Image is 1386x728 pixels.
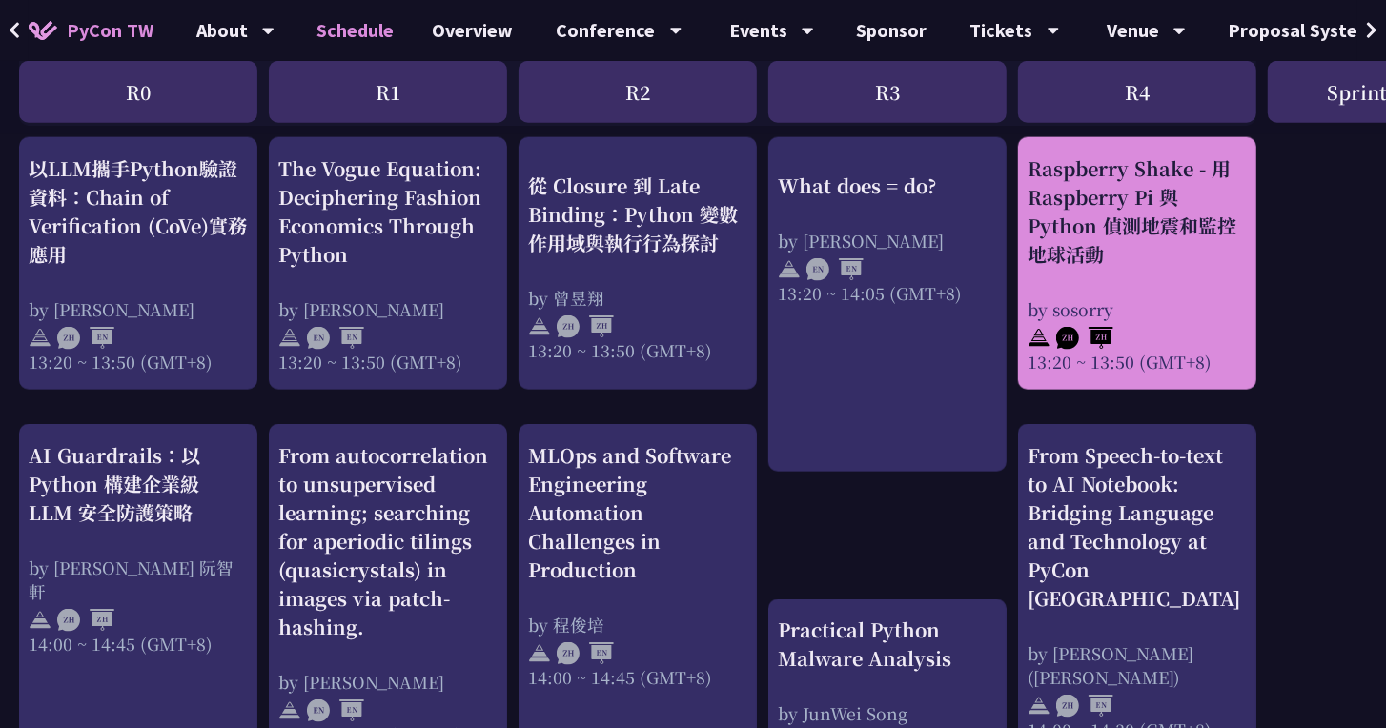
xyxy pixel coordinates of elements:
div: by [PERSON_NAME] ([PERSON_NAME]) [1028,641,1247,689]
img: svg+xml;base64,PHN2ZyB4bWxucz0iaHR0cDovL3d3dy53My5vcmcvMjAwMC9zdmciIHdpZHRoPSIyNCIgaGVpZ2h0PSIyNC... [29,327,51,350]
a: Raspberry Shake - 用 Raspberry Pi 與 Python 偵測地震和監控地球活動 by sosorry 13:20 ~ 13:50 (GMT+8) [1028,154,1247,374]
div: 13:20 ~ 14:05 (GMT+8) [778,281,997,305]
img: svg+xml;base64,PHN2ZyB4bWxucz0iaHR0cDovL3d3dy53My5vcmcvMjAwMC9zdmciIHdpZHRoPSIyNCIgaGVpZ2h0PSIyNC... [29,609,51,632]
div: What does = do? [778,172,997,200]
div: R2 [519,61,757,123]
a: 以LLM攜手Python驗證資料：Chain of Verification (CoVe)實務應用 by [PERSON_NAME] 13:20 ~ 13:50 (GMT+8) [29,154,248,374]
div: by [PERSON_NAME] [278,297,498,321]
div: by [PERSON_NAME] [778,229,997,253]
img: ZHZH.38617ef.svg [557,315,614,338]
div: From Speech-to-text to AI Notebook: Bridging Language and Technology at PyCon [GEOGRAPHIC_DATA] [1028,441,1247,613]
div: 從 Closure 到 Late Binding：Python 變數作用域與執行行為探討 [528,172,747,257]
div: AI Guardrails：以 Python 構建企業級 LLM 安全防護策略 [29,441,248,527]
img: svg+xml;base64,PHN2ZyB4bWxucz0iaHR0cDovL3d3dy53My5vcmcvMjAwMC9zdmciIHdpZHRoPSIyNCIgaGVpZ2h0PSIyNC... [1028,695,1050,718]
div: by JunWei Song [778,701,997,725]
img: ZHEN.371966e.svg [1056,695,1113,718]
a: PyCon TW [10,7,173,54]
div: R4 [1018,61,1256,123]
img: ENEN.5a408d1.svg [806,258,864,281]
div: 13:20 ~ 13:50 (GMT+8) [29,350,248,374]
img: ZHEN.371966e.svg [557,642,614,665]
img: svg+xml;base64,PHN2ZyB4bWxucz0iaHR0cDovL3d3dy53My5vcmcvMjAwMC9zdmciIHdpZHRoPSIyNCIgaGVpZ2h0PSIyNC... [528,642,551,665]
div: by 曾昱翔 [528,286,747,310]
div: by [PERSON_NAME] [278,670,498,694]
div: by sosorry [1028,297,1247,321]
img: svg+xml;base64,PHN2ZyB4bWxucz0iaHR0cDovL3d3dy53My5vcmcvMjAwMC9zdmciIHdpZHRoPSIyNCIgaGVpZ2h0PSIyNC... [278,699,301,722]
a: 從 Closure 到 Late Binding：Python 變數作用域與執行行為探討 by 曾昱翔 13:20 ~ 13:50 (GMT+8) [528,154,747,374]
div: MLOps and Software Engineering Automation Challenges in Production [528,441,747,584]
span: PyCon TW [67,16,153,45]
div: Practical Python Malware Analysis [778,616,997,673]
img: svg+xml;base64,PHN2ZyB4bWxucz0iaHR0cDovL3d3dy53My5vcmcvMjAwMC9zdmciIHdpZHRoPSIyNCIgaGVpZ2h0PSIyNC... [778,258,801,281]
a: The Vogue Equation: Deciphering Fashion Economics Through Python by [PERSON_NAME] 13:20 ~ 13:50 (... [278,154,498,374]
div: 13:20 ~ 13:50 (GMT+8) [278,350,498,374]
img: ZHZH.38617ef.svg [57,609,114,632]
div: R0 [19,61,257,123]
a: What does = do? by [PERSON_NAME] 13:20 ~ 14:05 (GMT+8) [778,154,997,455]
img: ZHZH.38617ef.svg [1056,327,1113,350]
div: From autocorrelation to unsupervised learning; searching for aperiodic tilings (quasicrystals) in... [278,441,498,641]
img: ENEN.5a408d1.svg [307,327,364,350]
img: Home icon of PyCon TW 2025 [29,21,57,40]
img: ENEN.5a408d1.svg [307,699,364,722]
img: svg+xml;base64,PHN2ZyB4bWxucz0iaHR0cDovL3d3dy53My5vcmcvMjAwMC9zdmciIHdpZHRoPSIyNCIgaGVpZ2h0PSIyNC... [528,315,551,338]
div: by [PERSON_NAME] [29,297,248,321]
div: The Vogue Equation: Deciphering Fashion Economics Through Python [278,154,498,269]
div: Raspberry Shake - 用 Raspberry Pi 與 Python 偵測地震和監控地球活動 [1028,154,1247,269]
div: 13:20 ~ 13:50 (GMT+8) [1028,350,1247,374]
img: svg+xml;base64,PHN2ZyB4bWxucz0iaHR0cDovL3d3dy53My5vcmcvMjAwMC9zdmciIHdpZHRoPSIyNCIgaGVpZ2h0PSIyNC... [1028,327,1050,350]
div: 14:00 ~ 14:45 (GMT+8) [528,665,747,689]
div: 13:20 ~ 13:50 (GMT+8) [528,338,747,362]
div: by [PERSON_NAME] 阮智軒 [29,556,248,603]
img: ZHEN.371966e.svg [57,327,114,350]
img: svg+xml;base64,PHN2ZyB4bWxucz0iaHR0cDovL3d3dy53My5vcmcvMjAwMC9zdmciIHdpZHRoPSIyNCIgaGVpZ2h0PSIyNC... [278,327,301,350]
div: 以LLM攜手Python驗證資料：Chain of Verification (CoVe)實務應用 [29,154,248,269]
div: R3 [768,61,1007,123]
div: R1 [269,61,507,123]
div: 14:00 ~ 14:45 (GMT+8) [29,632,248,656]
div: by 程俊培 [528,613,747,637]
